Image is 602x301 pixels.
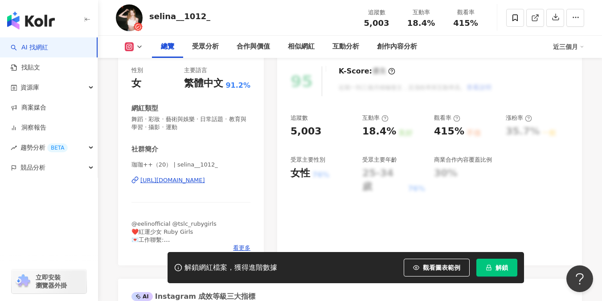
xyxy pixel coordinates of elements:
span: 觀看圖表範例 [423,264,460,271]
div: 近三個月 [553,40,584,54]
span: 解鎖 [496,264,508,271]
span: 競品分析 [20,158,45,178]
div: 社群簡介 [131,145,158,154]
div: 受眾分析 [192,41,219,52]
span: 5,003 [364,18,389,28]
div: AI [131,292,153,301]
span: rise [11,145,17,151]
div: 總覽 [161,41,174,52]
div: [URL][DOMAIN_NAME] [140,176,205,184]
div: 相似網紅 [288,41,315,52]
div: 創作內容分析 [377,41,417,52]
a: 洞察報告 [11,123,46,132]
div: 解鎖網紅檔案，獲得進階數據 [184,263,277,273]
div: 女性 [291,167,310,180]
span: @eelinofficial @tslc_rubygirls ❤️紅運少女 Ruby Girls 💌工作聯繫: 活動及節目: [PERSON_NAME][EMAIL_ADDRESS][PERSO... [131,220,233,276]
div: 18.4% [362,125,396,138]
div: 互動率 [362,114,389,122]
div: 追蹤數 [360,8,393,17]
div: 性別 [131,66,143,74]
img: KOL Avatar [116,4,143,31]
div: 415% [434,125,464,138]
img: chrome extension [14,274,32,289]
span: 看更多 [233,244,250,252]
a: 找貼文 [11,63,40,72]
div: 繁體中文 [184,77,223,90]
div: K-Score : [339,66,395,76]
div: 商業合作內容覆蓋比例 [434,156,492,164]
span: 91.2% [225,81,250,90]
div: 互動分析 [332,41,359,52]
div: 受眾主要年齡 [362,156,397,164]
div: 主要語言 [184,66,207,74]
div: 受眾主要性別 [291,156,325,164]
span: 資源庫 [20,77,39,98]
button: 觀看圖表範例 [404,259,470,277]
span: 415% [453,19,478,28]
div: BETA [47,143,68,152]
a: chrome extension立即安裝 瀏覽器外掛 [12,269,86,293]
button: 解鎖 [476,259,517,277]
a: 商案媒合 [11,103,46,112]
span: 立即安裝 瀏覽器外掛 [36,273,67,289]
div: selina__1012_ [149,11,210,22]
span: 18.4% [407,19,435,28]
span: 舞蹈 · 彩妝 · 藝術與娛樂 · 日常話題 · 教育與學習 · 攝影 · 運動 [131,115,250,131]
div: 5,003 [291,125,322,138]
span: 珈珈++（20） | selina__1012_ [131,161,250,169]
div: 互動率 [404,8,438,17]
a: searchAI 找網紅 [11,43,48,52]
div: 合作與價值 [237,41,270,52]
a: [URL][DOMAIN_NAME] [131,176,250,184]
span: 趨勢分析 [20,138,68,158]
div: 觀看率 [434,114,460,122]
span: lock [486,264,492,271]
div: 漲粉率 [506,114,532,122]
img: logo [7,12,55,29]
div: 網紅類型 [131,104,158,113]
div: 觀看率 [449,8,483,17]
div: 女 [131,77,141,90]
div: 追蹤數 [291,114,308,122]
